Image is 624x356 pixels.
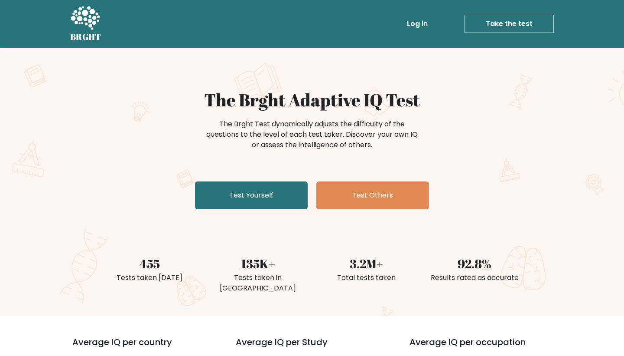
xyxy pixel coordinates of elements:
a: BRGHT [70,3,101,44]
a: Log in [403,15,431,33]
a: Take the test [465,15,554,33]
div: 455 [101,254,198,273]
h1: The Brght Adaptive IQ Test [101,89,523,110]
div: 135K+ [209,254,307,273]
div: Tests taken [DATE] [101,273,198,283]
div: Results rated as accurate [426,273,523,283]
a: Test Yourself [195,181,308,209]
div: 92.8% [426,254,523,273]
div: Tests taken in [GEOGRAPHIC_DATA] [209,273,307,293]
div: The Brght Test dynamically adjusts the difficulty of the questions to the level of each test take... [204,119,420,150]
h5: BRGHT [70,32,101,42]
div: Total tests taken [317,273,415,283]
div: 3.2M+ [317,254,415,273]
a: Test Others [316,181,429,209]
